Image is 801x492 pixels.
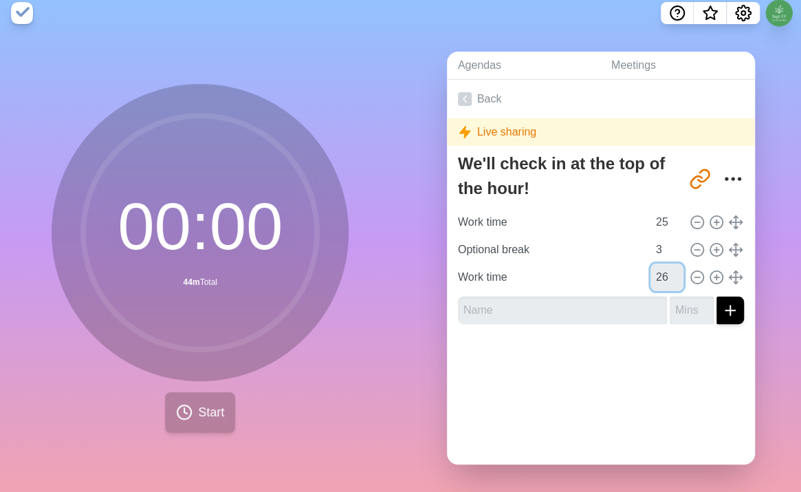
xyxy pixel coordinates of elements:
[650,264,683,291] input: Mins
[447,52,600,80] a: Agendas
[650,208,683,236] input: Mins
[719,165,747,193] button: More
[727,2,760,24] button: Settings
[670,297,714,324] input: Mins
[447,80,755,118] a: Back
[452,208,648,236] input: Name
[458,297,667,324] input: Name
[600,52,755,80] a: Meetings
[694,2,727,24] button: What’s new
[661,2,694,24] button: Help
[165,392,235,433] button: Start
[198,403,224,422] span: Start
[452,264,648,291] input: Name
[650,236,683,264] input: Mins
[447,118,755,146] div: Live sharing
[452,236,648,264] input: Name
[11,2,33,24] img: timeblocks logo
[686,165,714,193] button: Share link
